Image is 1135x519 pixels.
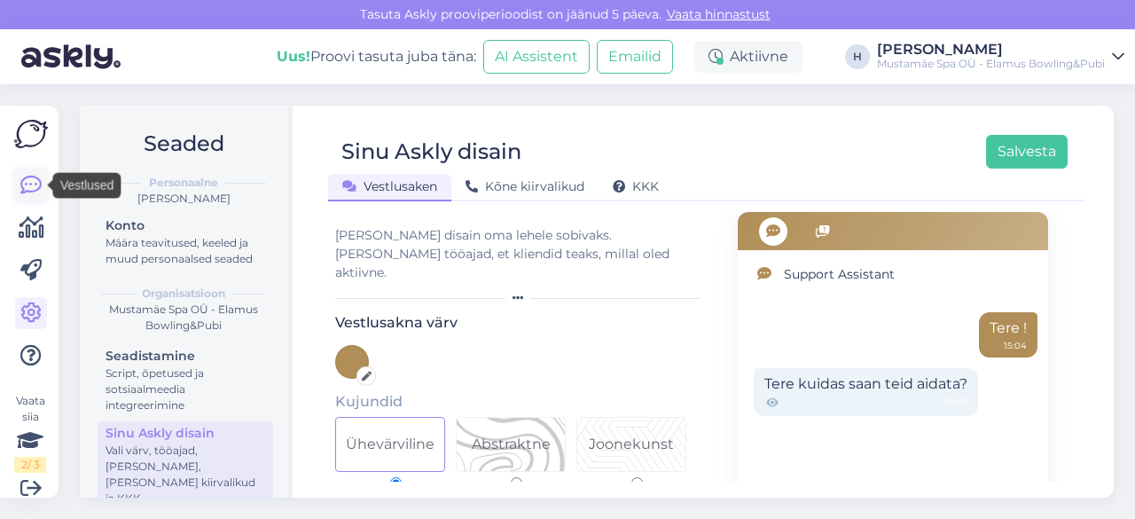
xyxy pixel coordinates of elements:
div: Konto [106,216,265,235]
a: Vaata hinnastust [661,6,776,22]
div: Abstraktne [472,434,551,455]
div: Seadistamine [106,347,265,366]
span: 15:05 [945,395,967,411]
input: Pattern 1Abstraktne [511,477,522,489]
div: [PERSON_NAME] [94,191,273,207]
input: Ühevärviline [390,477,402,489]
a: [PERSON_NAME]Mustamäe Spa OÜ - Elamus Bowling&Pubi [877,43,1124,71]
div: 2 / 3 [14,457,46,473]
div: 15:04 [1004,339,1027,352]
input: Pattern 2Joonekunst [631,477,643,489]
button: AI Assistent [483,40,590,74]
button: Emailid [597,40,673,74]
div: [PERSON_NAME] [877,43,1105,57]
button: Salvesta [986,135,1068,169]
div: H [845,44,870,69]
div: Aktiivne [694,41,802,73]
div: Mustamäe Spa OÜ - Elamus Bowling&Pubi [877,57,1105,71]
div: Proovi tasuta juba täna: [277,46,476,67]
img: Askly Logo [14,120,48,148]
span: Support Assistant [784,265,895,284]
div: Vaata siia [14,393,46,473]
div: Tere ! [979,312,1037,358]
span: Kõne kiirvalikud [466,178,584,194]
h5: Kujundid [335,393,707,410]
span: Vestlusaken [342,178,437,194]
div: Sinu Askly disain [341,135,521,169]
a: SeadistamineScript, õpetused ja sotsiaalmeedia integreerimine [98,344,273,416]
div: Script, õpetused ja sotsiaalmeedia integreerimine [106,366,265,413]
div: Sinu Askly disain [106,424,265,443]
b: Personaalne [149,175,218,191]
div: Tere kuidas saan teid aidata? [754,368,978,416]
h3: Vestlusakna värv [335,314,707,331]
div: Vestlused [53,173,121,199]
a: Sinu Askly disainVali värv, tööajad, [PERSON_NAME], [PERSON_NAME] kiirvalikud ja KKK [98,421,273,509]
a: KontoMäära teavitused, keeled ja muud personaalsed seaded [98,214,273,270]
b: Organisatsioon [142,286,225,302]
b: Uus! [277,48,310,65]
span: KKK [613,178,659,194]
div: Ühevärviline [346,434,434,455]
div: Vali värv, tööajad, [PERSON_NAME], [PERSON_NAME] kiirvalikud ja KKK [106,443,265,507]
div: Määra teavitused, keeled ja muud personaalsed seaded [106,235,265,267]
h2: Seaded [94,127,273,161]
div: Mustamäe Spa OÜ - Elamus Bowling&Pubi [94,302,273,334]
div: [PERSON_NAME] disain oma lehele sobivaks. [PERSON_NAME] tööajad, et kliendid teaks, millal oled a... [335,226,707,282]
div: Joonekunst [589,434,674,455]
